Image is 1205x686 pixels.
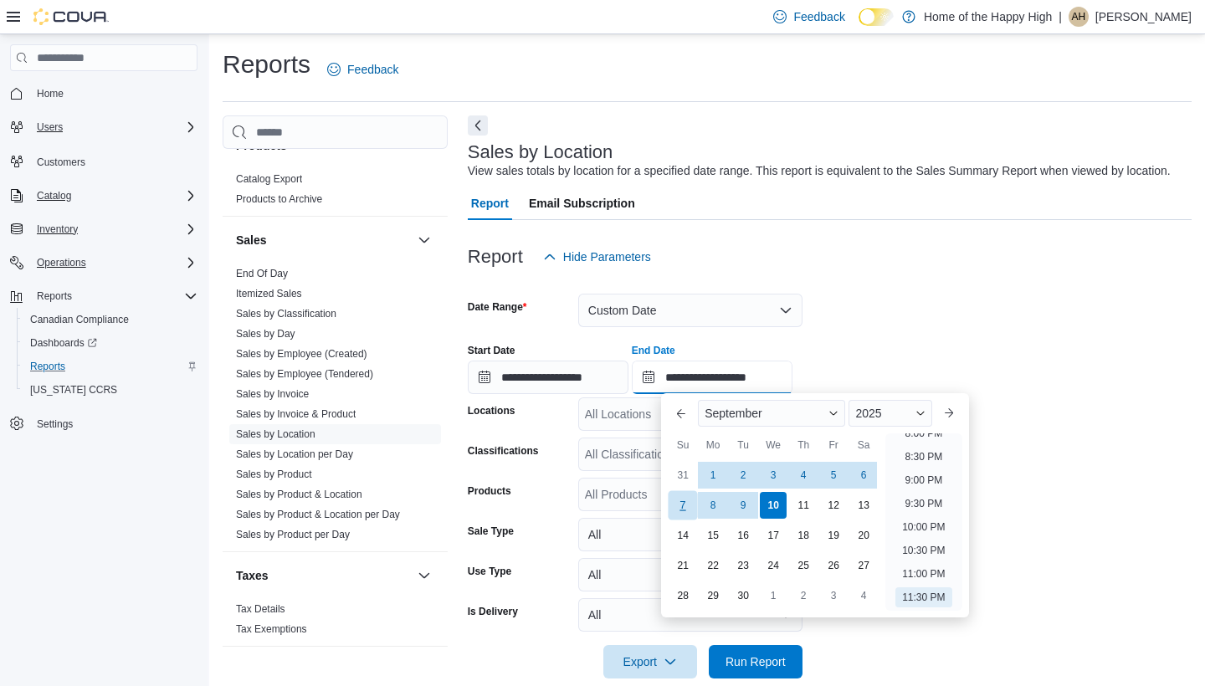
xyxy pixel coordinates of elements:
[820,522,847,549] div: day-19
[700,492,726,519] div: day-8
[850,492,877,519] div: day-13
[578,598,802,632] button: All
[468,565,511,578] label: Use Type
[30,286,197,306] span: Reports
[3,284,204,308] button: Reports
[820,462,847,489] div: day-5
[668,460,879,611] div: September, 2025
[30,286,79,306] button: Reports
[669,432,696,458] div: Su
[37,289,72,303] span: Reports
[236,623,307,635] a: Tax Exemptions
[37,156,85,169] span: Customers
[468,605,518,618] label: Is Delivery
[3,149,204,173] button: Customers
[790,432,817,458] div: Th
[563,248,651,265] span: Hide Parameters
[700,582,726,609] div: day-29
[223,599,448,646] div: Taxes
[793,8,844,25] span: Feedback
[23,333,104,353] a: Dashboards
[30,186,197,206] span: Catalog
[30,117,197,137] span: Users
[790,462,817,489] div: day-4
[471,187,509,220] span: Report
[30,360,65,373] span: Reports
[669,582,696,609] div: day-28
[1072,7,1086,27] span: AH
[347,61,398,78] span: Feedback
[705,407,761,420] span: September
[790,582,817,609] div: day-2
[30,186,78,206] button: Catalog
[850,462,877,489] div: day-6
[3,184,204,207] button: Catalog
[468,361,628,394] input: Press the down key to open a popover containing a calendar.
[730,552,756,579] div: day-23
[23,356,197,376] span: Reports
[850,552,877,579] div: day-27
[632,344,675,357] label: End Date
[898,423,949,443] li: 8:00 PM
[236,388,309,400] a: Sales by Invoice
[536,240,658,274] button: Hide Parameters
[23,356,72,376] a: Reports
[236,193,322,205] a: Products to Archive
[700,552,726,579] div: day-22
[726,653,786,670] span: Run Report
[700,522,726,549] div: day-15
[30,117,69,137] button: Users
[23,380,197,400] span: Washington CCRS
[898,470,949,490] li: 9:00 PM
[698,400,845,427] div: Button. Open the month selector. September is currently selected.
[30,151,197,171] span: Customers
[3,81,204,105] button: Home
[223,264,448,551] div: Sales
[790,522,817,549] div: day-18
[760,552,787,579] div: day-24
[30,383,117,397] span: [US_STATE] CCRS
[37,417,73,431] span: Settings
[468,484,511,498] label: Products
[820,432,847,458] div: Fr
[236,567,269,584] h3: Taxes
[578,294,802,327] button: Custom Date
[468,115,488,136] button: Next
[820,492,847,519] div: day-12
[223,48,310,81] h1: Reports
[30,219,85,239] button: Inventory
[849,400,931,427] div: Button. Open the year selector. 2025 is currently selected.
[236,328,295,340] a: Sales by Day
[236,509,400,520] a: Sales by Product & Location per Day
[895,540,951,561] li: 10:30 PM
[924,7,1052,27] p: Home of the Happy High
[3,218,204,241] button: Inventory
[760,582,787,609] div: day-1
[3,115,204,139] button: Users
[37,223,78,236] span: Inventory
[30,413,197,434] span: Settings
[236,603,285,615] a: Tax Details
[236,232,411,248] button: Sales
[760,522,787,549] div: day-17
[578,518,802,551] button: All
[37,120,63,134] span: Users
[3,251,204,274] button: Operations
[885,433,961,611] ul: Time
[30,152,92,172] a: Customers
[236,489,362,500] a: Sales by Product & Location
[668,400,695,427] button: Previous Month
[23,333,197,353] span: Dashboards
[414,230,434,250] button: Sales
[30,84,70,104] a: Home
[895,564,951,584] li: 11:00 PM
[468,247,523,267] h3: Report
[700,432,726,458] div: Mo
[23,310,197,330] span: Canadian Compliance
[236,232,267,248] h3: Sales
[859,26,859,27] span: Dark Mode
[468,142,613,162] h3: Sales by Location
[30,336,97,350] span: Dashboards
[30,83,197,104] span: Home
[236,308,336,320] a: Sales by Classification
